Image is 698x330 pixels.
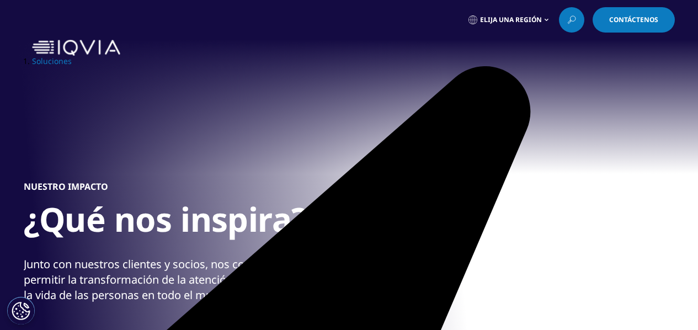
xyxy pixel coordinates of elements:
button: Configuración de cookies [7,297,35,324]
font: Elija una región [480,15,542,24]
a: Soluciones [32,56,72,66]
font: Contáctenos [609,15,658,24]
img: IQVIA, empresa de tecnología de la información sanitaria e investigación clínica farmacéutica [32,40,120,56]
a: Contáctenos [593,7,675,33]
